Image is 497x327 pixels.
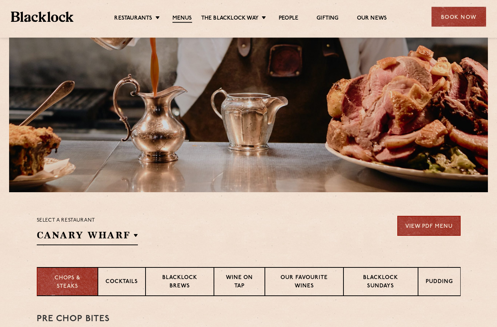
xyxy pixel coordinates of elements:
[222,274,257,291] p: Wine on Tap
[317,15,338,22] a: Gifting
[426,278,453,287] p: Pudding
[153,274,206,291] p: Blacklock Brews
[357,15,387,22] a: Our News
[11,12,73,22] img: BL_Textured_Logo-footer-cropped.svg
[432,7,486,27] div: Book Now
[114,15,152,22] a: Restaurants
[37,229,138,246] h2: Canary Wharf
[37,216,138,226] p: Select a restaurant
[397,216,461,236] a: View PDF Menu
[273,274,336,291] p: Our favourite wines
[106,278,138,287] p: Cocktails
[201,15,259,22] a: The Blacklock Way
[351,274,410,291] p: Blacklock Sundays
[45,275,90,291] p: Chops & Steaks
[279,15,298,22] a: People
[172,15,192,23] a: Menus
[37,315,461,324] h3: Pre Chop Bites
